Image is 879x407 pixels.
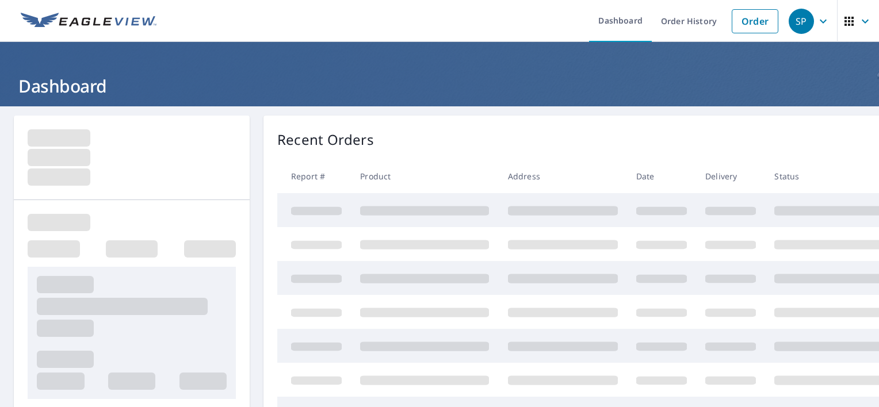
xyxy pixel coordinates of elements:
[21,13,156,30] img: EV Logo
[277,159,351,193] th: Report #
[499,159,627,193] th: Address
[14,74,865,98] h1: Dashboard
[789,9,814,34] div: SP
[627,159,696,193] th: Date
[732,9,778,33] a: Order
[277,129,374,150] p: Recent Orders
[696,159,765,193] th: Delivery
[351,159,498,193] th: Product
